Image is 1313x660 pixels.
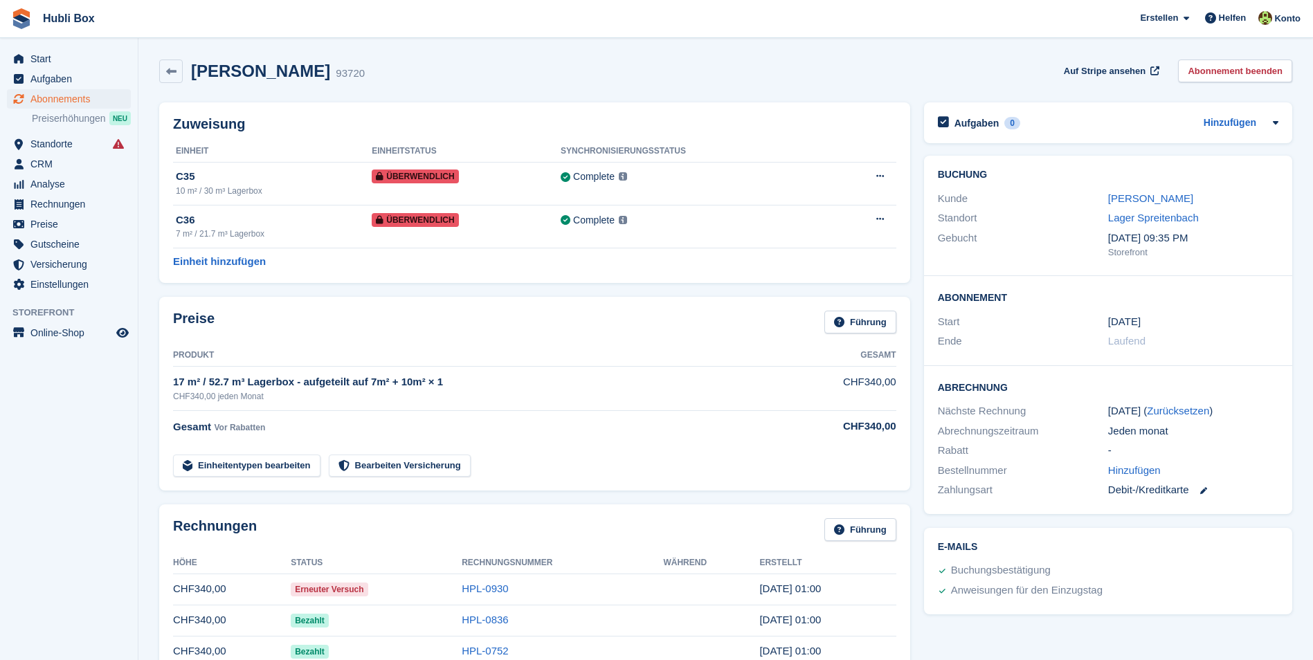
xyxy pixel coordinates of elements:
[759,645,821,657] time: 2025-07-20 23:00:55 UTC
[1108,335,1146,347] span: Laufend
[951,583,1103,599] div: Anweisungen für den Einzugstag
[30,255,114,274] span: Versicherung
[1108,443,1278,459] div: -
[938,210,1108,226] div: Standort
[786,419,896,434] div: CHF340,00
[951,562,1051,579] div: Buchungsbestätigung
[30,275,114,294] span: Einstellungen
[938,443,1108,459] div: Rabatt
[759,552,896,574] th: Erstellt
[7,134,131,154] a: menu
[30,214,114,234] span: Preise
[7,214,131,234] a: menu
[1178,59,1292,82] a: Abonnement beenden
[824,311,896,333] a: Führung
[32,111,131,126] a: Preiserhöhungen NEU
[173,574,291,605] td: CHF340,00
[11,8,32,29] img: stora-icon-8386f47178a22dfd0bd8f6a31ec36ba5ce8667c1dd55bd0f319d3a0aa187defe.svg
[938,290,1278,304] h2: Abonnement
[938,542,1278,553] h2: E-Mails
[938,230,1108,259] div: Gebucht
[938,482,1108,498] div: Zahlungsart
[1108,314,1141,330] time: 2025-07-20 23:00:00 UTC
[173,552,291,574] th: Höhe
[938,380,1278,394] h2: Abrechnung
[30,323,114,342] span: Online-Shop
[1108,423,1278,439] div: Jeden monat
[173,390,786,403] div: CHF340,00 jeden Monat
[938,463,1108,479] div: Bestellnummer
[109,111,131,125] div: NEU
[173,455,320,477] a: Einheitentypen bearbeiten
[1108,403,1278,419] div: [DATE] ( )
[759,614,821,625] time: 2025-08-20 23:00:51 UTC
[372,169,458,183] span: Überwendlich
[30,235,114,254] span: Gutscheine
[619,172,627,181] img: icon-info-grey-7440780725fd019a000dd9b08b2336e03edf1995a4989e88bcd33f0948082b44.svg
[1108,212,1199,223] a: Lager Spreitenbach
[824,518,896,541] a: Führung
[619,216,627,224] img: icon-info-grey-7440780725fd019a000dd9b08b2336e03edf1995a4989e88bcd33f0948082b44.svg
[114,324,131,341] a: Vorschau-Shop
[7,69,131,89] a: menu
[573,169,615,184] div: Complete
[176,169,372,185] div: C35
[786,367,896,410] td: CHF340,00
[938,403,1108,419] div: Nächste Rechnung
[759,583,821,594] time: 2025-09-20 23:00:33 UTC
[938,314,1108,330] div: Start
[291,645,329,659] span: Bezahlt
[173,254,266,270] a: Einheit hinzufügen
[938,191,1108,207] div: Kunde
[113,138,124,149] i: Es sind Fehler bei der Synchronisierung von Smart-Einträgen aufgetreten
[1058,59,1162,82] a: Auf Stripe ansehen
[173,345,786,367] th: Produkt
[573,213,615,228] div: Complete
[954,117,999,129] h2: Aufgaben
[173,374,786,390] div: 17 m² / 52.7 m³ Lagerbox - aufgeteilt auf 7m² + 10m² × 1
[30,194,114,214] span: Rechnungen
[1204,116,1256,131] a: Hinzufügen
[462,583,509,594] a: HPL-0930
[663,552,759,574] th: Während
[173,421,211,432] span: Gesamt
[7,323,131,342] a: Speisekarte
[462,645,509,657] a: HPL-0752
[7,235,131,254] a: menu
[372,140,561,163] th: Einheitstatus
[938,423,1108,439] div: Abrechnungszeitraum
[37,7,100,30] a: Hubli Box
[173,140,372,163] th: Einheit
[1004,117,1020,129] div: 0
[1140,11,1178,25] span: Erstellen
[291,614,329,627] span: Bezahlt
[32,112,106,125] span: Preiserhöhungen
[7,174,131,194] a: menu
[173,605,291,636] td: CHF340,00
[30,134,114,154] span: Standorte
[176,228,372,240] div: 7 m² / 21.7 m³ Lagerbox
[173,518,257,541] h2: Rechnungen
[372,213,458,227] span: Überwendlich
[176,185,372,197] div: 10 m² / 30 m³ Lagerbox
[462,614,509,625] a: HPL-0836
[7,275,131,294] a: menu
[336,66,365,82] div: 93720
[30,69,114,89] span: Aufgaben
[7,89,131,109] a: menu
[938,333,1108,349] div: Ende
[786,345,896,367] th: Gesamt
[329,455,471,477] a: Bearbeiten Versicherung
[291,552,462,574] th: Status
[291,583,368,596] span: Erneuter Versuch
[30,174,114,194] span: Analyse
[30,154,114,174] span: CRM
[7,255,131,274] a: menu
[191,62,330,80] h2: [PERSON_NAME]
[1108,463,1161,479] a: Hinzufügen
[1258,11,1272,25] img: Luca Space4you
[7,194,131,214] a: menu
[1274,12,1301,26] span: Konto
[176,212,372,228] div: C36
[561,140,833,163] th: Synchronisierungsstatus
